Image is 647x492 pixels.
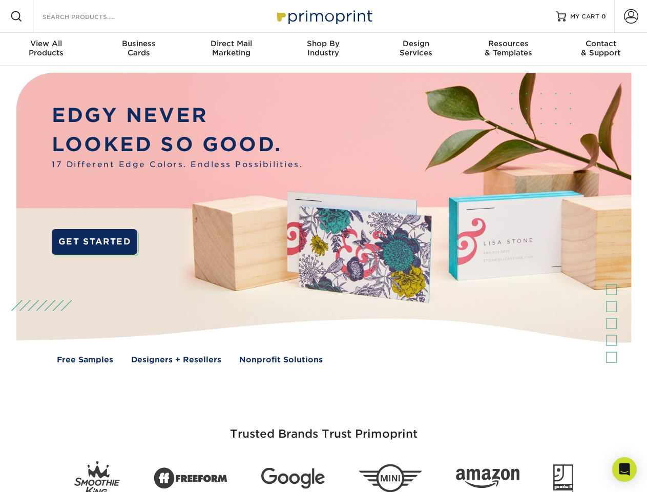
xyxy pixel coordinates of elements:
span: Shop By [277,39,369,48]
span: Contact [555,39,647,48]
span: Direct Mail [185,39,277,48]
a: DesignServices [370,33,462,66]
img: Google [261,468,325,489]
h3: Trusted Brands Trust Primoprint [24,403,623,453]
div: Cards [92,39,184,57]
a: BusinessCards [92,33,184,66]
span: Design [370,39,462,48]
img: Primoprint [273,5,375,27]
a: GET STARTED [52,229,137,255]
span: 0 [601,13,606,20]
a: Nonprofit Solutions [239,354,323,366]
div: Open Intercom Messenger [612,457,637,482]
img: Amazon [456,469,519,488]
div: Services [370,39,462,57]
span: Resources [462,39,554,48]
a: Designers + Resellers [131,354,221,366]
input: SEARCH PRODUCTS..... [41,10,141,23]
a: Contact& Support [555,33,647,66]
span: MY CART [570,12,599,21]
div: Marketing [185,39,277,57]
div: Industry [277,39,369,57]
span: 17 Different Edge Colors. Endless Possibilities. [52,159,303,171]
img: Goodwill [553,464,573,492]
span: Business [92,39,184,48]
a: Free Samples [57,354,113,366]
div: & Templates [462,39,554,57]
p: LOOKED SO GOOD. [52,130,303,159]
a: Resources& Templates [462,33,554,66]
a: Direct MailMarketing [185,33,277,66]
iframe: Google Customer Reviews [3,461,87,488]
p: EDGY NEVER [52,101,303,130]
div: & Support [555,39,647,57]
a: Shop ByIndustry [277,33,369,66]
